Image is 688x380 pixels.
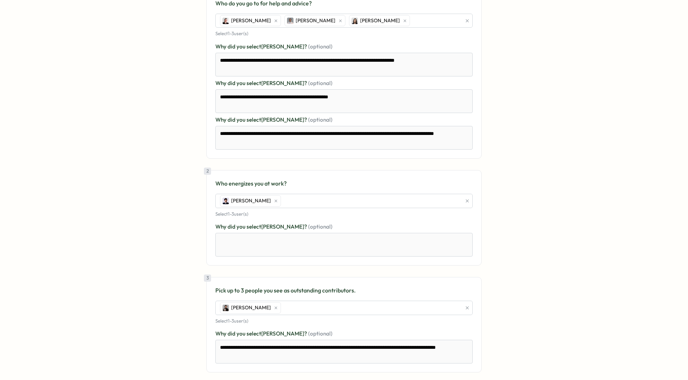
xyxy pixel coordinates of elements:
[223,305,229,311] img: Sana Naqvi
[215,286,473,295] p: Pick up to 3 people you see as outstanding contributors.
[296,17,335,25] span: [PERSON_NAME]
[215,330,473,338] label: Why did you select [PERSON_NAME] ?
[308,223,333,230] span: (optional)
[215,179,473,188] p: Who energizes you at work?
[223,18,229,24] img: Almudena Bernardos
[215,31,473,37] p: Select 1 - 3 user(s)
[215,79,473,87] label: Why did you select [PERSON_NAME] ?
[231,304,271,312] span: [PERSON_NAME]
[215,116,473,124] label: Why did you select [PERSON_NAME] ?
[287,18,293,24] img: Amna Khattak
[231,17,271,25] span: [PERSON_NAME]
[204,168,211,175] div: 2
[308,80,333,86] span: (optional)
[308,330,333,337] span: (optional)
[204,275,211,282] div: 3
[360,17,400,25] span: [PERSON_NAME]
[215,223,473,231] label: Why did you select [PERSON_NAME] ?
[215,318,473,324] p: Select 1 - 3 user(s)
[308,43,333,50] span: (optional)
[352,18,358,24] img: Elisabetta ​Casagrande
[231,197,271,205] span: [PERSON_NAME]
[223,198,229,204] img: Mirza Shayan Baig
[308,116,333,123] span: (optional)
[215,43,473,51] label: Why did you select [PERSON_NAME] ?
[215,211,473,217] p: Select 1 - 3 user(s)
